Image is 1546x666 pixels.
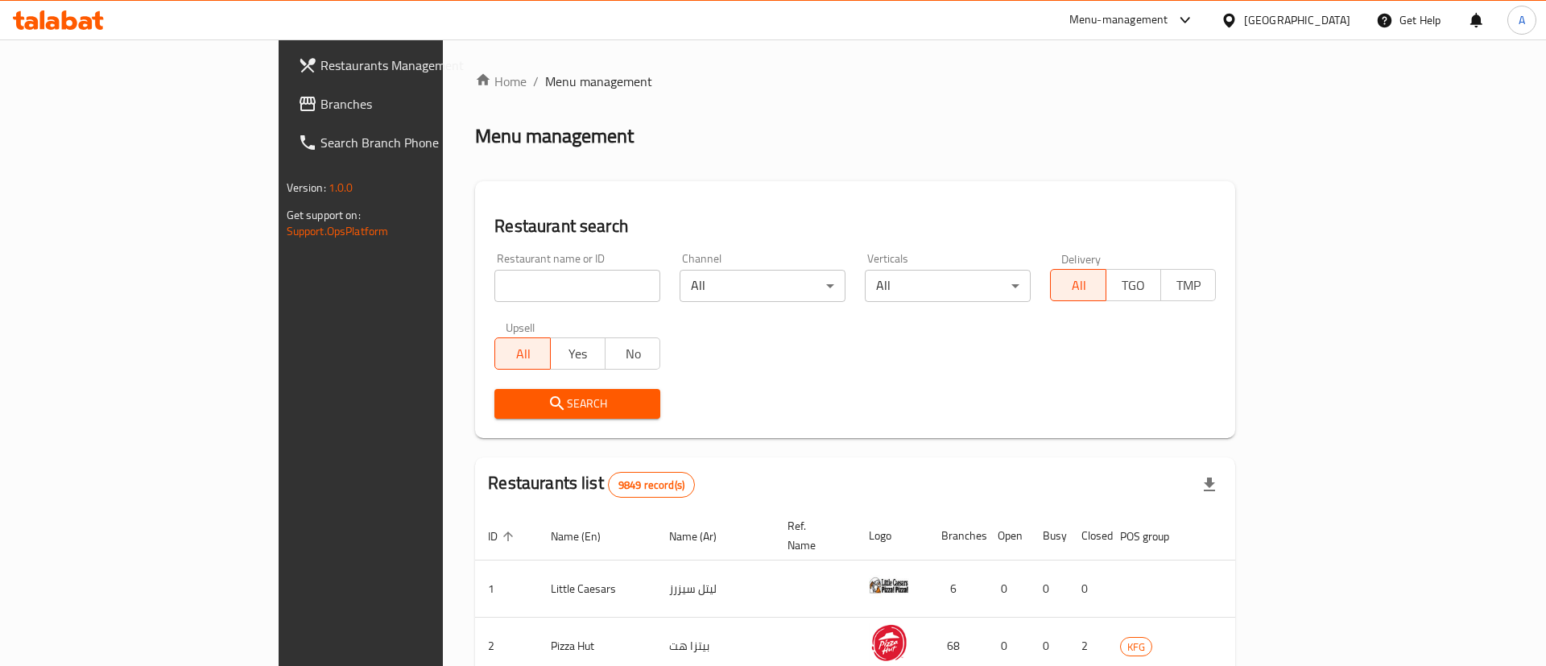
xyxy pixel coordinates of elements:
span: POS group [1120,527,1190,546]
div: Menu-management [1069,10,1168,30]
div: All [865,270,1031,302]
span: All [502,342,544,366]
a: Support.OpsPlatform [287,221,389,242]
span: Search Branch Phone [320,133,524,152]
th: Closed [1069,511,1107,561]
span: Get support on: [287,205,361,225]
h2: Restaurants list [488,471,695,498]
button: TMP [1160,269,1216,301]
span: ID [488,527,519,546]
a: Restaurants Management [285,46,537,85]
nav: breadcrumb [475,72,1235,91]
div: [GEOGRAPHIC_DATA] [1244,11,1350,29]
span: Version: [287,177,326,198]
span: A [1519,11,1525,29]
button: Yes [550,337,606,370]
td: Little Caesars [538,561,656,618]
label: Upsell [506,321,535,333]
span: TGO [1113,274,1155,297]
button: Search [494,389,660,419]
input: Search for restaurant name or ID.. [494,270,660,302]
span: Name (En) [551,527,622,546]
span: All [1057,274,1099,297]
td: 6 [928,561,985,618]
a: Search Branch Phone [285,123,537,162]
span: 1.0.0 [329,177,353,198]
button: No [605,337,660,370]
span: KFG [1121,638,1151,656]
td: 0 [985,561,1030,618]
td: ليتل سيزرز [656,561,775,618]
h2: Menu management [475,123,634,149]
span: Menu management [545,72,652,91]
span: 9849 record(s) [609,478,694,493]
label: Delivery [1061,253,1102,264]
button: All [1050,269,1106,301]
img: Little Caesars [869,565,909,606]
th: Busy [1030,511,1069,561]
div: Total records count [608,472,695,498]
span: Restaurants Management [320,56,524,75]
span: Branches [320,94,524,114]
button: TGO [1106,269,1161,301]
td: 0 [1069,561,1107,618]
a: Branches [285,85,537,123]
span: TMP [1168,274,1209,297]
span: Yes [557,342,599,366]
th: Logo [856,511,928,561]
th: Branches [928,511,985,561]
div: All [680,270,845,302]
span: Name (Ar) [669,527,738,546]
div: Export file [1190,465,1229,504]
h2: Restaurant search [494,214,1216,238]
th: Open [985,511,1030,561]
img: Pizza Hut [869,623,909,663]
span: Ref. Name [787,516,837,555]
span: No [612,342,654,366]
td: 0 [1030,561,1069,618]
span: Search [507,394,647,414]
button: All [494,337,550,370]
